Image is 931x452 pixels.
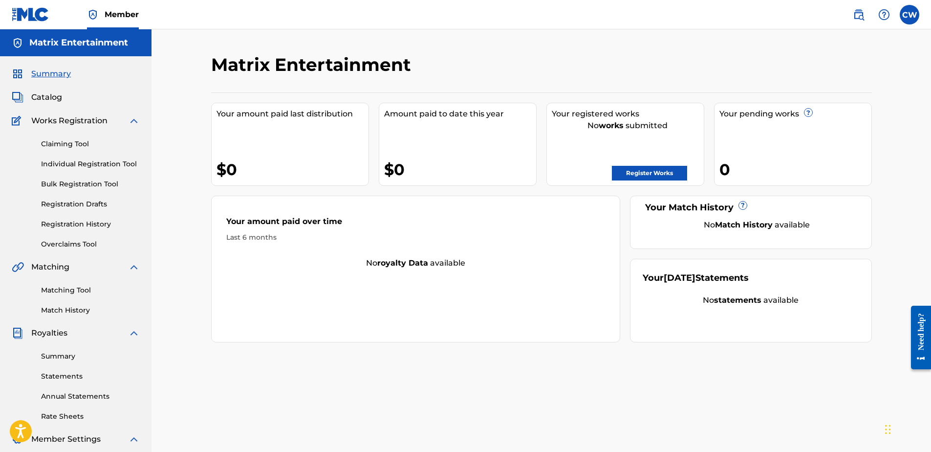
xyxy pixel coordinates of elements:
a: Summary [41,351,140,362]
a: Bulk Registration Tool [41,179,140,189]
a: Overclaims Tool [41,239,140,249]
span: ? [804,109,812,116]
img: expand [128,261,140,273]
img: Summary [12,68,23,80]
div: Help [874,5,894,24]
span: [DATE] [664,272,695,283]
strong: statements [714,295,761,305]
img: expand [128,327,140,339]
img: expand [128,115,140,127]
div: Your Match History [643,201,859,214]
strong: royalty data [377,258,428,268]
div: No available [212,257,620,269]
div: Drag [885,415,891,444]
span: Works Registration [31,115,108,127]
div: No available [655,219,859,231]
div: Your pending works [719,108,871,120]
a: Claiming Tool [41,139,140,149]
a: Public Search [849,5,868,24]
div: $0 [217,158,368,181]
img: Royalties [12,327,23,339]
a: Statements [41,371,140,382]
a: Match History [41,305,140,316]
a: CatalogCatalog [12,91,62,103]
div: Last 6 months [226,232,606,243]
div: Your amount paid last distribution [217,108,368,120]
a: Register Works [612,166,687,181]
img: search [853,9,865,21]
a: SummarySummary [12,68,71,80]
a: Rate Sheets [41,411,140,422]
h2: Matrix Entertainment [211,54,416,76]
div: No available [643,294,859,306]
iframe: Chat Widget [882,405,931,452]
a: Registration Drafts [41,199,140,209]
img: Works Registration [12,115,24,127]
img: MLC Logo [12,7,49,22]
img: help [878,9,890,21]
img: Top Rightsholder [87,9,99,21]
strong: works [599,121,624,130]
img: Catalog [12,91,23,103]
a: Matching Tool [41,285,140,295]
div: Your registered works [552,108,704,120]
img: Matching [12,261,24,273]
img: Accounts [12,37,23,49]
div: User Menu [900,5,919,24]
div: 0 [719,158,871,181]
span: Member Settings [31,433,101,445]
div: Amount paid to date this year [384,108,536,120]
span: Summary [31,68,71,80]
div: Your amount paid over time [226,216,606,232]
span: Member [105,9,139,20]
img: expand [128,433,140,445]
span: Matching [31,261,69,273]
a: Individual Registration Tool [41,159,140,169]
strong: Match History [715,220,773,229]
a: Registration History [41,219,140,229]
div: $0 [384,158,536,181]
div: Your Statements [643,271,749,285]
span: ? [739,202,747,209]
h5: Matrix Entertainment [29,37,128,48]
img: Member Settings [12,433,23,445]
span: Catalog [31,91,62,103]
a: Annual Statements [41,391,140,402]
iframe: Resource Center [904,298,931,377]
div: No submitted [552,120,704,132]
span: Royalties [31,327,67,339]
